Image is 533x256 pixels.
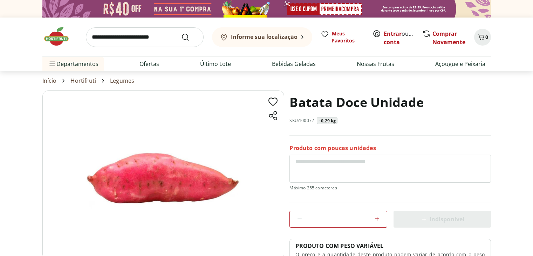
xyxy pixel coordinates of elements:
[321,30,364,44] a: Meus Favoritos
[181,33,198,41] button: Submit Search
[289,118,314,123] p: SKU: 100072
[200,60,231,68] a: Último Lote
[332,30,364,44] span: Meus Favoritos
[384,30,402,38] a: Entrar
[357,60,394,68] a: Nossas Frutas
[394,211,491,228] button: Indisponível
[384,30,422,46] a: Criar conta
[48,55,56,72] button: Menu
[86,27,204,47] input: search
[384,29,415,46] span: ou
[110,78,134,84] a: Legumes
[70,78,96,84] a: Hortifruti
[474,29,491,46] button: Carrinho
[435,60,485,68] a: Açougue e Peixaria
[432,30,465,46] a: Comprar Novamente
[231,33,298,41] b: Informe sua localização
[212,27,312,47] button: Informe sua localização
[420,215,465,223] span: Indisponível
[485,34,488,40] span: 0
[289,144,376,152] p: Produto com poucas unidades
[42,26,77,47] img: Hortifruti
[295,242,383,250] p: PRODUTO COM PESO VARIÁVEL
[42,78,57,84] a: Início
[48,55,98,72] span: Departamentos
[272,60,316,68] a: Bebidas Geladas
[139,60,159,68] a: Ofertas
[319,118,336,124] p: ~0,29 kg
[289,90,424,114] h1: Batata Doce Unidade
